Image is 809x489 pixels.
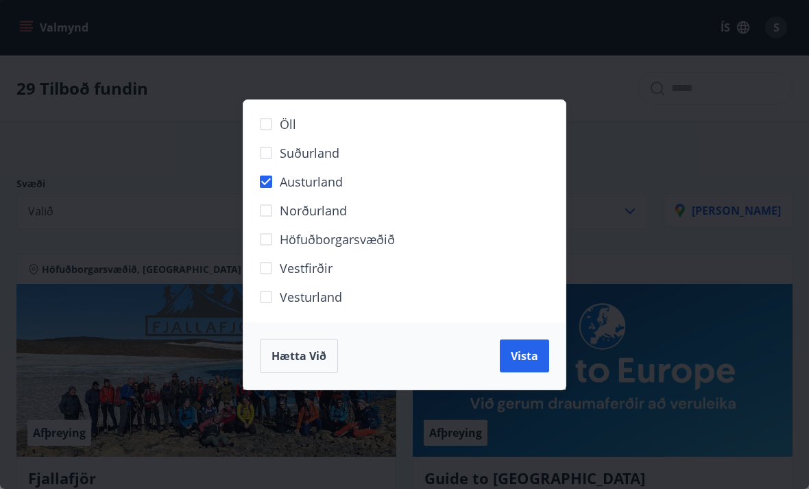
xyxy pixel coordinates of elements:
span: Suðurland [280,144,339,162]
span: Vestfirðir [280,259,333,277]
span: Hætta við [271,348,326,363]
span: Höfuðborgarsvæðið [280,230,395,248]
span: Öll [280,115,296,133]
button: Hætta við [260,339,338,373]
span: Austurland [280,173,343,191]
span: Norðurland [280,202,347,219]
span: Vista [511,348,538,363]
span: Vesturland [280,288,342,306]
button: Vista [500,339,549,372]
